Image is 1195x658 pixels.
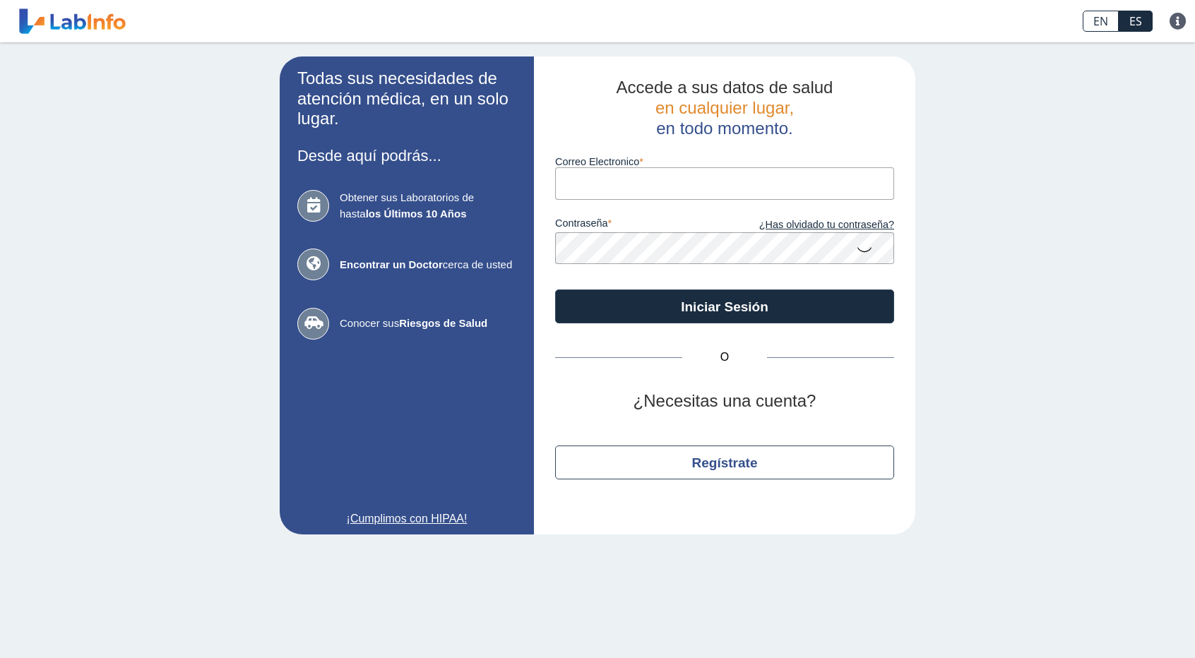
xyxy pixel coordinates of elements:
[340,190,516,222] span: Obtener sus Laboratorios de hasta
[725,217,894,233] a: ¿Has olvidado tu contraseña?
[297,147,516,164] h3: Desde aquí podrás...
[555,156,894,167] label: Correo Electronico
[555,445,894,479] button: Regístrate
[1083,11,1119,32] a: EN
[399,317,487,329] b: Riesgos de Salud
[617,78,833,97] span: Accede a sus datos de salud
[340,258,443,270] b: Encontrar un Doctor
[340,257,516,273] span: cerca de usted
[1069,603,1179,642] iframe: Help widget launcher
[1119,11,1153,32] a: ES
[682,349,767,366] span: O
[340,316,516,332] span: Conocer sus
[297,510,516,527] a: ¡Cumplimos con HIPAA!
[555,391,894,412] h2: ¿Necesitas una cuenta?
[366,208,467,220] b: los Últimos 10 Años
[555,289,894,323] button: Iniciar Sesión
[655,98,794,117] span: en cualquier lugar,
[297,68,516,129] h2: Todas sus necesidades de atención médica, en un solo lugar.
[656,119,792,138] span: en todo momento.
[555,217,725,233] label: contraseña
